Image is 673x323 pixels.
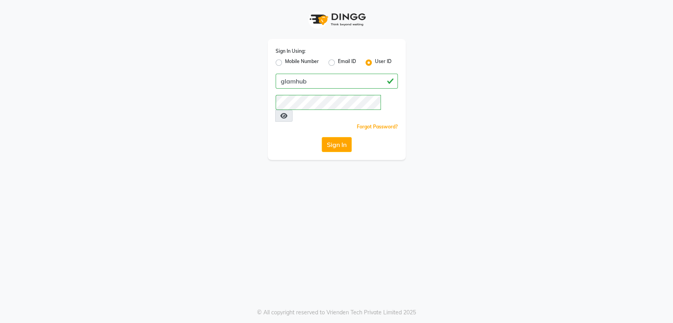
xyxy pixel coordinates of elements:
[276,95,381,110] input: Username
[375,58,391,67] label: User ID
[322,137,352,152] button: Sign In
[276,48,306,55] label: Sign In Using:
[305,8,368,31] img: logo1.svg
[357,124,398,130] a: Forgot Password?
[276,74,398,89] input: Username
[338,58,356,67] label: Email ID
[285,58,319,67] label: Mobile Number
